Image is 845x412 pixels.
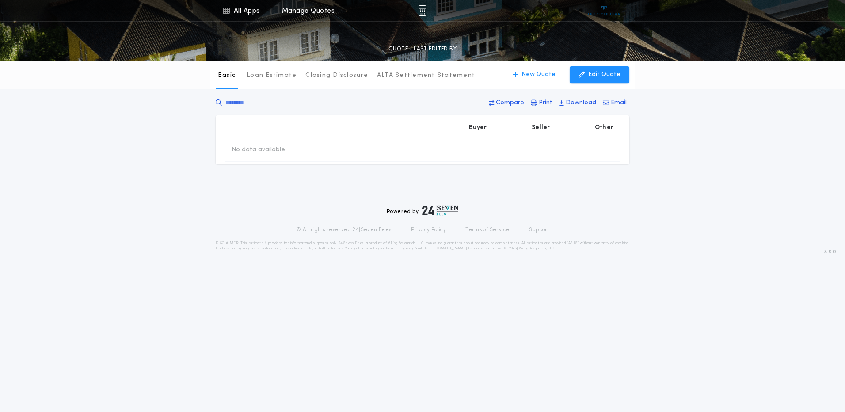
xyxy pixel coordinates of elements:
[423,247,467,250] a: [URL][DOMAIN_NAME]
[611,99,627,107] p: Email
[570,66,629,83] button: Edit Quote
[418,5,426,16] img: img
[465,226,510,233] a: Terms of Service
[556,95,599,111] button: Download
[600,95,629,111] button: Email
[247,71,297,80] p: Loan Estimate
[469,123,487,132] p: Buyer
[588,6,621,15] img: vs-icon
[225,138,292,161] td: No data available
[504,66,564,83] button: New Quote
[566,99,596,107] p: Download
[377,71,475,80] p: ALTA Settlement Statement
[532,123,550,132] p: Seller
[296,226,392,233] p: © All rights reserved. 24|Seven Fees
[216,240,629,251] p: DISCLAIMER: This estimate is provided for informational purposes only. 24|Seven Fees, a product o...
[305,71,368,80] p: Closing Disclosure
[496,99,524,107] p: Compare
[486,95,527,111] button: Compare
[539,99,552,107] p: Print
[218,71,236,80] p: Basic
[588,70,620,79] p: Edit Quote
[411,226,446,233] a: Privacy Policy
[388,45,457,53] p: QUOTE - LAST EDITED BY
[595,123,613,132] p: Other
[387,205,458,216] div: Powered by
[824,248,836,256] span: 3.8.0
[422,205,458,216] img: logo
[528,95,555,111] button: Print
[521,70,556,79] p: New Quote
[529,226,549,233] a: Support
